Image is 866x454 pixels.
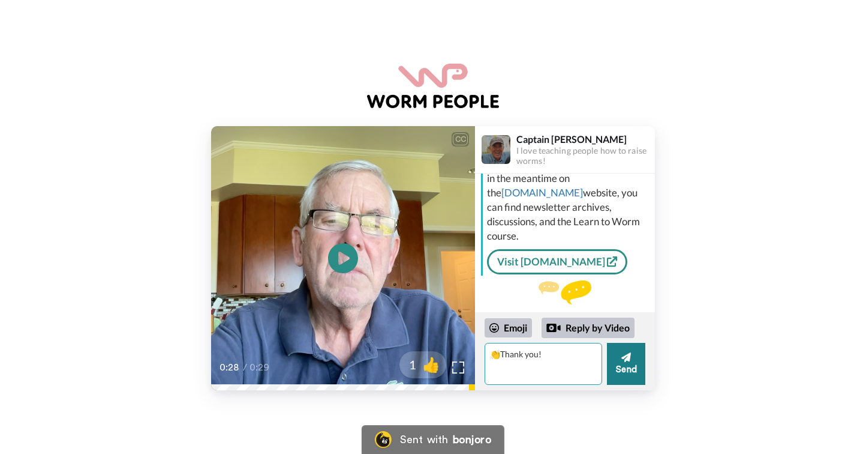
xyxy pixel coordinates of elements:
[516,133,654,145] div: Captain [PERSON_NAME]
[607,343,645,385] button: Send
[542,318,635,338] div: Reply by Video
[487,249,627,274] a: Visit [DOMAIN_NAME]
[482,135,510,164] img: Profile Image
[485,318,532,337] div: Emoji
[475,280,655,324] div: Send Captain a reply.
[249,360,270,375] span: 0:29
[516,146,654,166] div: I love teaching people how to raise worms!
[399,351,446,378] button: 1👍
[501,186,583,199] a: [DOMAIN_NAME]
[399,356,416,373] span: 1
[546,321,561,335] div: Reply by Video
[539,280,591,304] img: message.svg
[219,360,240,375] span: 0:28
[243,360,247,375] span: /
[416,355,446,374] span: 👍
[485,343,602,385] textarea: 👏Thank you!
[453,133,468,145] div: CC
[367,64,499,108] img: logo
[362,425,504,454] a: Bonjoro Logo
